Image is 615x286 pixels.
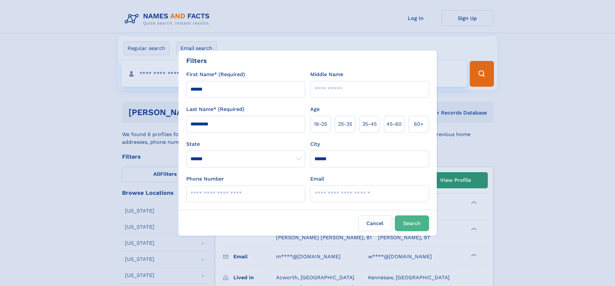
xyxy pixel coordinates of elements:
[338,120,352,128] span: 25‑35
[186,140,305,148] label: State
[395,215,429,231] button: Search
[310,140,320,148] label: City
[186,105,244,113] label: Last Name* (Required)
[186,56,207,65] div: Filters
[414,120,424,128] span: 60+
[186,71,245,78] label: First Name* (Required)
[358,215,392,231] label: Cancel
[310,105,320,113] label: Age
[310,175,324,183] label: Email
[362,120,377,128] span: 35‑45
[310,71,343,78] label: Middle Name
[186,175,224,183] label: Phone Number
[386,120,402,128] span: 45‑60
[314,120,327,128] span: 18‑25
